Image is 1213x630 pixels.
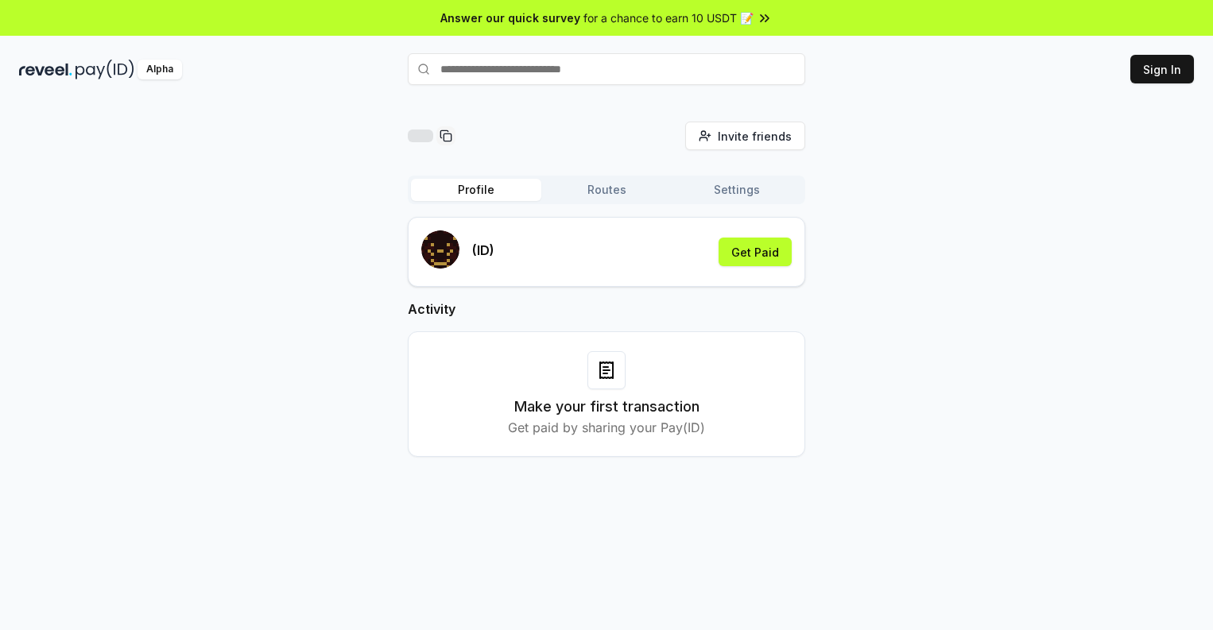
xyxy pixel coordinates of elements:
button: Get Paid [719,238,792,266]
img: pay_id [76,60,134,79]
button: Settings [672,179,802,201]
button: Invite friends [685,122,805,150]
button: Profile [411,179,541,201]
h3: Make your first transaction [514,396,700,418]
button: Routes [541,179,672,201]
span: for a chance to earn 10 USDT 📝 [583,10,754,26]
img: reveel_dark [19,60,72,79]
span: Invite friends [718,128,792,145]
div: Alpha [138,60,182,79]
button: Sign In [1130,55,1194,83]
p: Get paid by sharing your Pay(ID) [508,418,705,437]
span: Answer our quick survey [440,10,580,26]
p: (ID) [472,241,494,260]
h2: Activity [408,300,805,319]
